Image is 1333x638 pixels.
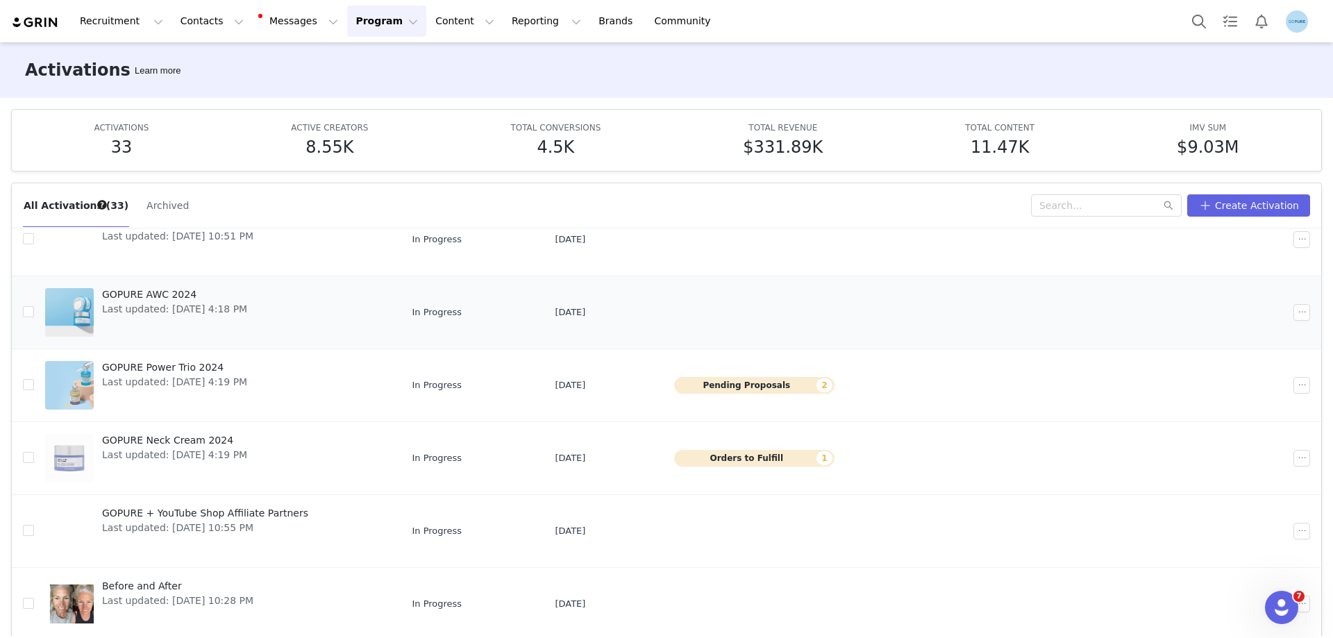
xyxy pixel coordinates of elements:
h5: 4.5K [537,135,574,160]
iframe: Intercom live chat [1265,591,1298,624]
span: Last updated: [DATE] 10:51 PM [102,229,253,244]
h5: $9.03M [1177,135,1239,160]
button: Archived [146,194,190,217]
a: Before and AfterLast updated: [DATE] 10:28 PM [45,576,389,632]
button: Create Activation [1187,194,1310,217]
span: In Progress [412,305,462,319]
a: GOPURE + YouTube Shop Affiliate PartnersLast updated: [DATE] 10:55 PM [45,503,389,559]
img: 6480d7a5-50c8-4045-ac5d-22a5aead743a.png [1286,10,1308,33]
span: GOPURE + YouTube Shop Affiliate Partners [102,506,308,521]
span: Last updated: [DATE] 10:55 PM [102,521,308,535]
button: Reporting [503,6,589,37]
span: ACTIVATIONS [94,123,149,133]
button: Contacts [172,6,252,37]
button: Search [1184,6,1214,37]
button: Program [347,6,426,37]
span: Last updated: [DATE] 4:18 PM [102,302,247,317]
span: GOPURE Power Trio 2024 [102,360,247,375]
h5: $331.89K [743,135,823,160]
span: 7 [1293,591,1305,602]
h5: 33 [111,135,133,160]
span: In Progress [412,233,462,246]
h3: Activations [25,58,131,83]
h5: 11.47K [971,135,1029,160]
button: Orders to Fulfill1 [674,450,835,467]
span: Last updated: [DATE] 10:28 PM [102,594,253,608]
span: [DATE] [555,233,585,246]
h5: 8.55K [305,135,353,160]
span: GOPURE AWC 2024 [102,287,247,302]
a: Tasks [1215,6,1246,37]
span: In Progress [412,524,462,538]
span: In Progress [412,378,462,392]
span: TOTAL CONVERSIONS [510,123,601,133]
a: Community [646,6,726,37]
span: Last updated: [DATE] 4:19 PM [102,375,247,389]
span: [DATE] [555,451,585,465]
span: TOTAL CONTENT [965,123,1034,133]
span: TOTAL REVENUE [748,123,817,133]
span: Before and After [102,579,253,594]
span: [DATE] [555,305,585,319]
a: GOPURE Power Trio 2024Last updated: [DATE] 4:19 PM [45,358,389,413]
a: Brands [590,6,645,37]
input: Search... [1031,194,1182,217]
span: [DATE] [555,597,585,611]
a: Organic Social EMVLast updated: [DATE] 10:51 PM [45,212,389,267]
span: ACTIVE CREATORS [291,123,368,133]
button: Recruitment [72,6,171,37]
span: GOPURE Neck Cream 2024 [102,433,247,448]
button: Content [427,6,503,37]
button: All Activations (33) [23,194,129,217]
span: IMV SUM [1189,123,1226,133]
span: [DATE] [555,524,585,538]
div: Tooltip anchor [96,199,108,211]
button: Notifications [1246,6,1277,37]
span: Last updated: [DATE] 4:19 PM [102,448,247,462]
div: Tooltip anchor [132,64,183,78]
span: In Progress [412,597,462,611]
button: Profile [1277,10,1322,33]
a: GOPURE AWC 2024Last updated: [DATE] 4:18 PM [45,285,389,340]
button: Messages [253,6,346,37]
span: In Progress [412,451,462,465]
i: icon: search [1164,201,1173,210]
span: [DATE] [555,378,585,392]
button: Pending Proposals2 [674,377,835,394]
img: grin logo [11,16,60,29]
a: GOPURE Neck Cream 2024Last updated: [DATE] 4:19 PM [45,430,389,486]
